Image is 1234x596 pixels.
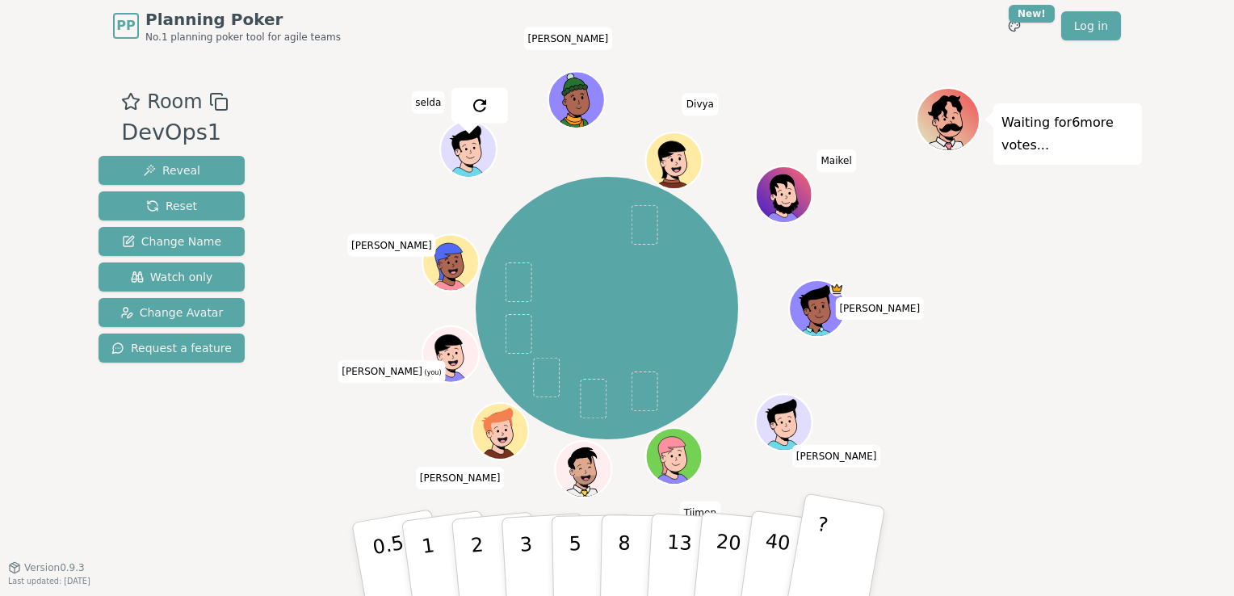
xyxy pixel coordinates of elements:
[338,360,445,383] span: Click to change your name
[347,233,436,256] span: Click to change your name
[145,8,341,31] span: Planning Poker
[116,16,135,36] span: PP
[147,87,202,116] span: Room
[99,191,245,220] button: Reset
[524,27,613,49] span: Click to change your name
[99,334,245,363] button: Request a feature
[830,282,845,296] span: Yashvant is the host
[24,561,85,574] span: Version 0.9.3
[682,93,718,115] span: Click to change your name
[1009,5,1055,23] div: New!
[425,327,478,380] button: Click to change your avatar
[1001,111,1134,157] p: Waiting for 6 more votes...
[411,90,445,113] span: Click to change your name
[120,304,224,321] span: Change Avatar
[111,340,232,356] span: Request a feature
[416,467,505,489] span: Click to change your name
[146,198,197,214] span: Reset
[145,31,341,44] span: No.1 planning poker tool for agile teams
[121,87,141,116] button: Add as favourite
[99,156,245,185] button: Reveal
[792,444,881,467] span: Click to change your name
[122,233,221,250] span: Change Name
[8,577,90,586] span: Last updated: [DATE]
[131,269,213,285] span: Watch only
[1000,11,1029,40] button: New!
[99,227,245,256] button: Change Name
[680,501,720,523] span: Click to change your name
[1061,11,1121,40] a: Log in
[121,116,228,149] div: DevOps1
[835,297,924,320] span: Click to change your name
[8,561,85,574] button: Version0.9.3
[99,262,245,292] button: Watch only
[113,8,341,44] a: PPPlanning PokerNo.1 planning poker tool for agile teams
[422,369,442,376] span: (you)
[143,162,200,178] span: Reveal
[471,95,490,115] img: reset
[817,149,856,172] span: Click to change your name
[99,298,245,327] button: Change Avatar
